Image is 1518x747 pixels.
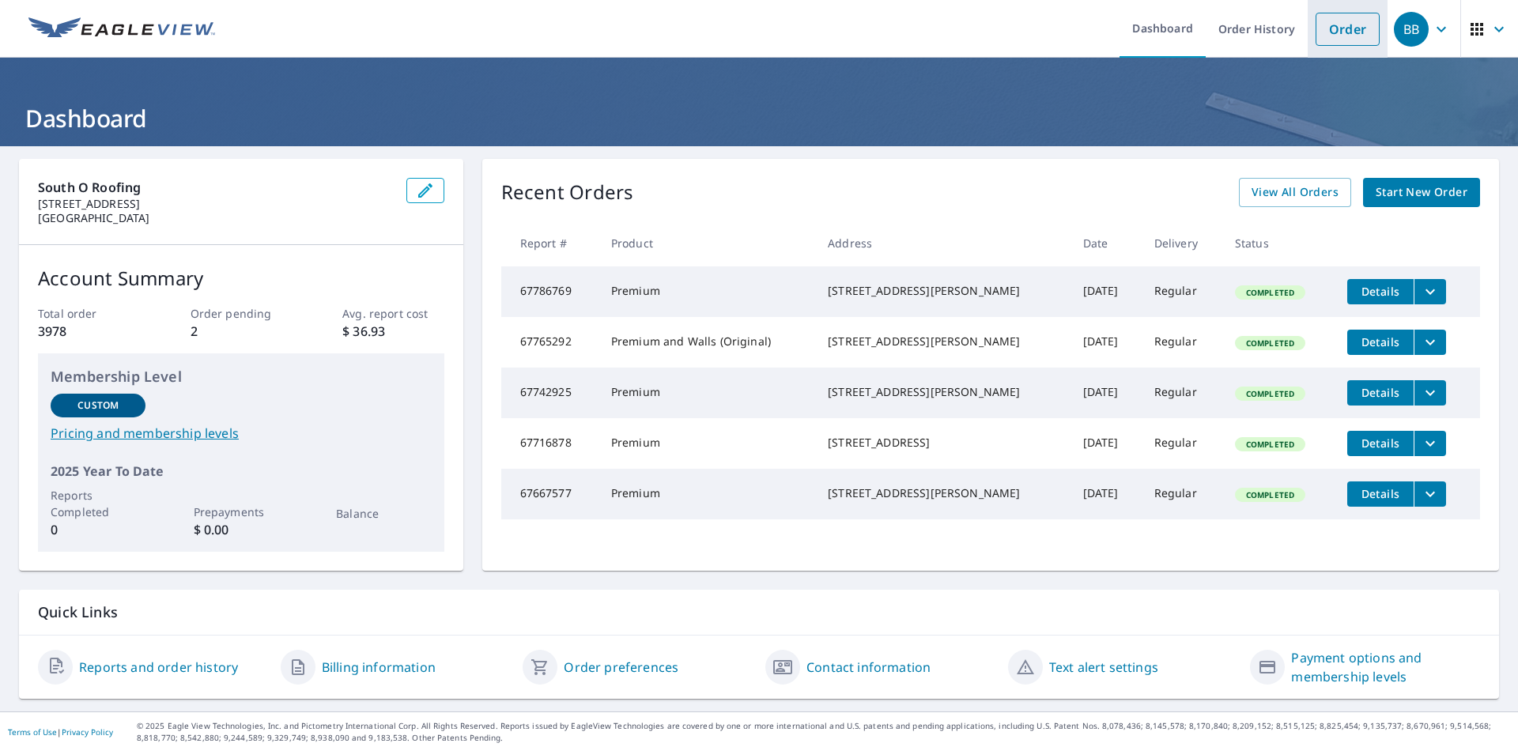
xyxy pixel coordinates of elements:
[599,418,815,469] td: Premium
[1357,486,1404,501] span: Details
[38,197,394,211] p: [STREET_ADDRESS]
[1363,178,1480,207] a: Start New Order
[1237,489,1304,500] span: Completed
[137,720,1510,744] p: © 2025 Eagle View Technologies, Inc. and Pictometry International Corp. All Rights Reserved. Repo...
[1142,368,1222,418] td: Regular
[1414,481,1446,507] button: filesDropdownBtn-67667577
[828,283,1058,299] div: [STREET_ADDRESS][PERSON_NAME]
[1347,380,1414,406] button: detailsBtn-67742925
[79,658,238,677] a: Reports and order history
[1252,183,1339,202] span: View All Orders
[8,726,57,738] a: Terms of Use
[828,334,1058,349] div: [STREET_ADDRESS][PERSON_NAME]
[1357,334,1404,349] span: Details
[1071,317,1142,368] td: [DATE]
[1347,481,1414,507] button: detailsBtn-67667577
[51,520,145,539] p: 0
[501,266,599,317] td: 67786769
[828,384,1058,400] div: [STREET_ADDRESS][PERSON_NAME]
[51,487,145,520] p: Reports Completed
[1237,439,1304,450] span: Completed
[1316,13,1380,46] a: Order
[342,322,444,341] p: $ 36.93
[501,418,599,469] td: 67716878
[501,178,634,207] p: Recent Orders
[194,520,289,539] p: $ 0.00
[51,462,432,481] p: 2025 Year To Date
[8,727,113,737] p: |
[38,178,394,197] p: South O Roofing
[1394,12,1429,47] div: BB
[1357,385,1404,400] span: Details
[194,504,289,520] p: Prepayments
[1376,183,1467,202] span: Start New Order
[1071,368,1142,418] td: [DATE]
[1347,431,1414,456] button: detailsBtn-67716878
[599,469,815,519] td: Premium
[1414,279,1446,304] button: filesDropdownBtn-67786769
[38,322,139,341] p: 3978
[1357,284,1404,299] span: Details
[336,505,431,522] p: Balance
[1071,266,1142,317] td: [DATE]
[828,485,1058,501] div: [STREET_ADDRESS][PERSON_NAME]
[1142,469,1222,519] td: Regular
[19,102,1499,134] h1: Dashboard
[1237,338,1304,349] span: Completed
[1142,317,1222,368] td: Regular
[564,658,678,677] a: Order preferences
[1071,220,1142,266] th: Date
[828,435,1058,451] div: [STREET_ADDRESS]
[1237,287,1304,298] span: Completed
[501,368,599,418] td: 67742925
[38,211,394,225] p: [GEOGRAPHIC_DATA]
[1222,220,1335,266] th: Status
[28,17,215,41] img: EV Logo
[1414,380,1446,406] button: filesDropdownBtn-67742925
[1071,469,1142,519] td: [DATE]
[51,424,432,443] a: Pricing and membership levels
[1071,418,1142,469] td: [DATE]
[1357,436,1404,451] span: Details
[599,266,815,317] td: Premium
[501,220,599,266] th: Report #
[599,368,815,418] td: Premium
[1291,648,1480,686] a: Payment options and membership levels
[1347,279,1414,304] button: detailsBtn-67786769
[1049,658,1158,677] a: Text alert settings
[1142,418,1222,469] td: Regular
[1237,388,1304,399] span: Completed
[501,469,599,519] td: 67667577
[342,305,444,322] p: Avg. report cost
[815,220,1071,266] th: Address
[191,322,292,341] p: 2
[38,264,444,292] p: Account Summary
[1414,330,1446,355] button: filesDropdownBtn-67765292
[599,317,815,368] td: Premium and Walls (Original)
[806,658,931,677] a: Contact information
[1347,330,1414,355] button: detailsBtn-67765292
[1142,266,1222,317] td: Regular
[38,305,139,322] p: Total order
[51,366,432,387] p: Membership Level
[599,220,815,266] th: Product
[1142,220,1222,266] th: Delivery
[1239,178,1351,207] a: View All Orders
[62,726,113,738] a: Privacy Policy
[77,398,119,413] p: Custom
[1414,431,1446,456] button: filesDropdownBtn-67716878
[322,658,436,677] a: Billing information
[38,602,1480,622] p: Quick Links
[191,305,292,322] p: Order pending
[501,317,599,368] td: 67765292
